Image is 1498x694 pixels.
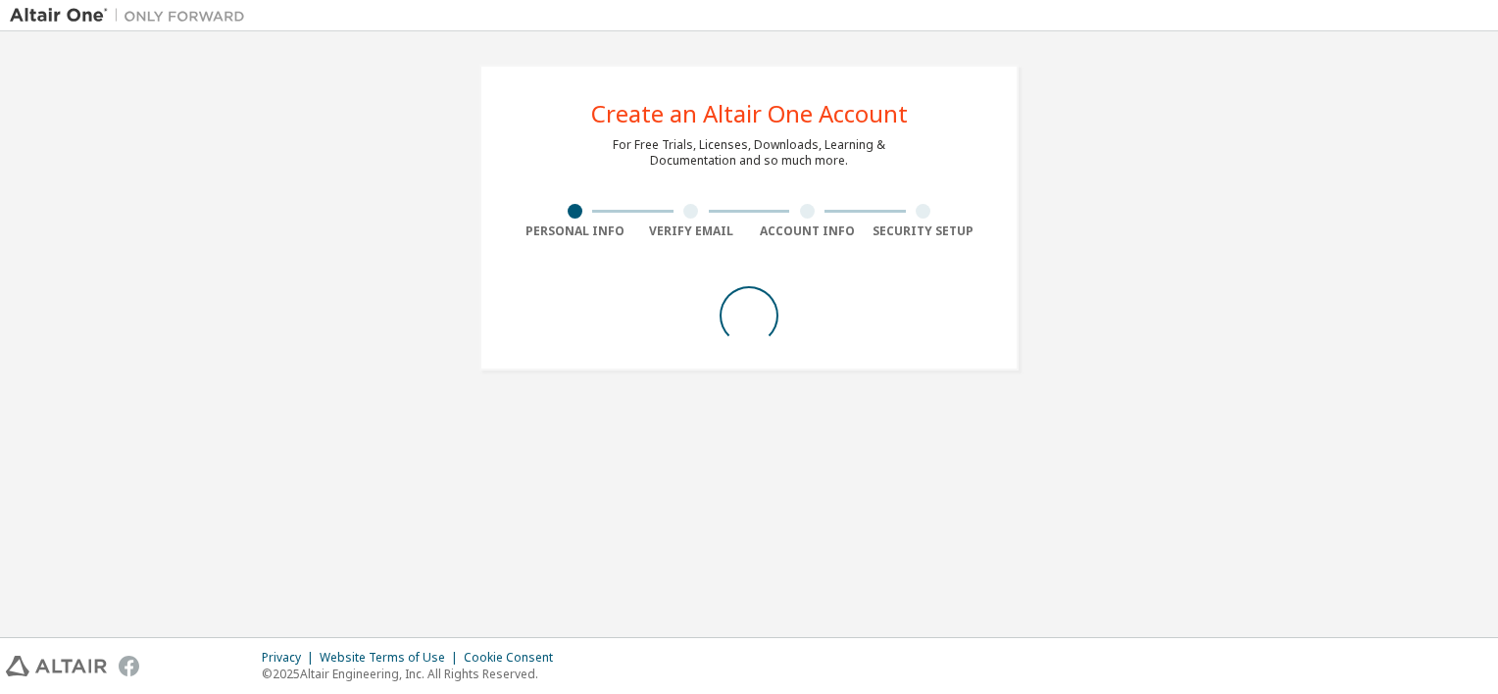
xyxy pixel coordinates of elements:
div: Privacy [262,650,320,666]
div: For Free Trials, Licenses, Downloads, Learning & Documentation and so much more. [613,137,885,169]
p: © 2025 Altair Engineering, Inc. All Rights Reserved. [262,666,565,682]
img: Altair One [10,6,255,25]
div: Website Terms of Use [320,650,464,666]
img: altair_logo.svg [6,656,107,676]
div: Create an Altair One Account [591,102,908,125]
img: facebook.svg [119,656,139,676]
div: Personal Info [517,223,633,239]
div: Security Setup [866,223,982,239]
div: Cookie Consent [464,650,565,666]
div: Account Info [749,223,866,239]
div: Verify Email [633,223,750,239]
